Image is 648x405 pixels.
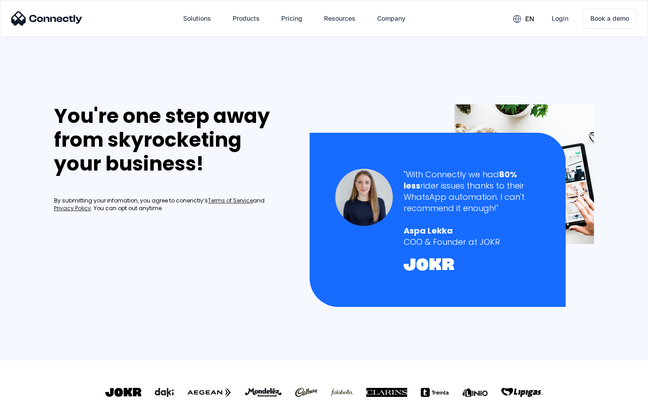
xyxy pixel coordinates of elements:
div: Login [552,12,568,25]
a: Terms of Service [208,197,253,205]
ul: Language list [18,389,54,402]
img: Connectly Logo [11,11,82,26]
div: COO & Founder at JOKR [404,236,540,247]
div: en [525,13,534,25]
div: You're one step away from skyrocketing your business! [54,104,291,175]
div: Solutions [183,12,211,25]
div: Resources [324,12,355,25]
strong: 80% less [404,169,517,191]
strong: Aspa Lekka [404,225,453,236]
div: Products [233,12,260,25]
div: "With Connectly we had rider issues thanks to their WhatsApp automation. I can't recommend it eno... [404,169,540,214]
a: Privacy Policy [54,205,91,212]
aside: Language selected: English [9,389,54,402]
div: By submitting your infomation, you agree to conenctly’s and . You can opt out anytime. [54,197,291,212]
a: Login [544,8,576,29]
a: Book a demo [583,8,637,29]
a: Pricing [274,8,310,29]
div: Pricing [281,12,302,25]
div: Company [377,12,405,25]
